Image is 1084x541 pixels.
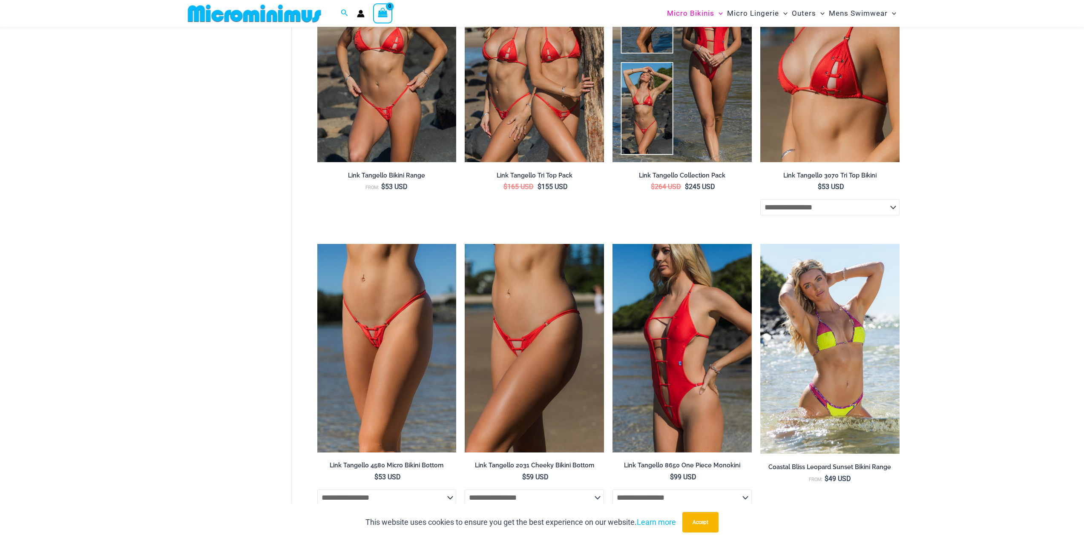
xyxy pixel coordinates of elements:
[665,3,725,24] a: Micro BikinisMenu ToggleMenu Toggle
[317,172,457,180] h2: Link Tangello Bikini Range
[522,473,526,481] span: $
[685,183,715,191] bdi: 245 USD
[790,3,827,24] a: OutersMenu ToggleMenu Toggle
[381,183,385,191] span: $
[651,183,655,191] span: $
[612,244,752,452] a: Link Tangello 8650 One Piece Monokini 11Link Tangello 8650 One Piece Monokini 12Link Tangello 865...
[827,3,898,24] a: Mens SwimwearMenu ToggleMenu Toggle
[538,183,541,191] span: $
[727,3,779,24] span: Micro Lingerie
[465,244,604,452] a: Link Tangello 2031 Cheeky 01Link Tangello 2031 Cheeky 02Link Tangello 2031 Cheeky 02
[374,473,378,481] span: $
[317,244,457,452] a: Link Tangello 4580 Micro 01Link Tangello 4580 Micro 02Link Tangello 4580 Micro 02
[637,518,676,527] a: Learn more
[317,172,457,183] a: Link Tangello Bikini Range
[465,172,604,183] a: Link Tangello Tri Top Pack
[365,185,379,190] span: From:
[341,8,348,19] a: Search icon link
[538,183,568,191] bdi: 155 USD
[725,3,790,24] a: Micro LingerieMenu ToggleMenu Toggle
[667,3,714,24] span: Micro Bikinis
[714,3,723,24] span: Menu Toggle
[818,183,822,191] span: $
[612,172,752,180] h2: Link Tangello Collection Pack
[317,244,457,452] img: Link Tangello 4580 Micro 01
[373,3,393,23] a: View Shopping Cart, empty
[829,3,888,24] span: Mens Swimwear
[760,244,900,454] img: Coastal Bliss Leopard Sunset 3171 Tri Top 4371 Thong Bikini 06
[816,3,825,24] span: Menu Toggle
[818,183,844,191] bdi: 53 USD
[465,172,604,180] h2: Link Tangello Tri Top Pack
[465,244,604,452] img: Link Tangello 2031 Cheeky 01
[779,3,788,24] span: Menu Toggle
[760,172,900,183] a: Link Tangello 3070 Tri Top Bikini
[357,10,365,17] a: Account icon link
[612,172,752,183] a: Link Tangello Collection Pack
[670,473,674,481] span: $
[381,183,408,191] bdi: 53 USD
[685,183,689,191] span: $
[503,183,507,191] span: $
[760,463,900,474] a: Coastal Bliss Leopard Sunset Bikini Range
[670,473,696,481] bdi: 99 USD
[612,461,752,472] a: Link Tangello 8650 One Piece Monokini
[317,461,457,469] h2: Link Tangello 4580 Micro Bikini Bottom
[612,244,752,452] img: Link Tangello 8650 One Piece Monokini 11
[682,512,719,532] button: Accept
[503,183,534,191] bdi: 165 USD
[465,461,604,469] h2: Link Tangello 2031 Cheeky Bikini Bottom
[365,516,676,529] p: This website uses cookies to ensure you get the best experience on our website.
[792,3,816,24] span: Outers
[374,473,401,481] bdi: 53 USD
[465,461,604,472] a: Link Tangello 2031 Cheeky Bikini Bottom
[664,1,900,26] nav: Site Navigation
[809,477,822,482] span: From:
[760,244,900,454] a: Coastal Bliss Leopard Sunset 3171 Tri Top 4371 Thong Bikini 06Coastal Bliss Leopard Sunset 3171 T...
[760,463,900,471] h2: Coastal Bliss Leopard Sunset Bikini Range
[825,475,851,483] bdi: 49 USD
[317,461,457,472] a: Link Tangello 4580 Micro Bikini Bottom
[888,3,896,24] span: Menu Toggle
[760,172,900,180] h2: Link Tangello 3070 Tri Top Bikini
[612,461,752,469] h2: Link Tangello 8650 One Piece Monokini
[825,475,828,483] span: $
[184,4,325,23] img: MM SHOP LOGO FLAT
[651,183,681,191] bdi: 264 USD
[522,473,549,481] bdi: 59 USD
